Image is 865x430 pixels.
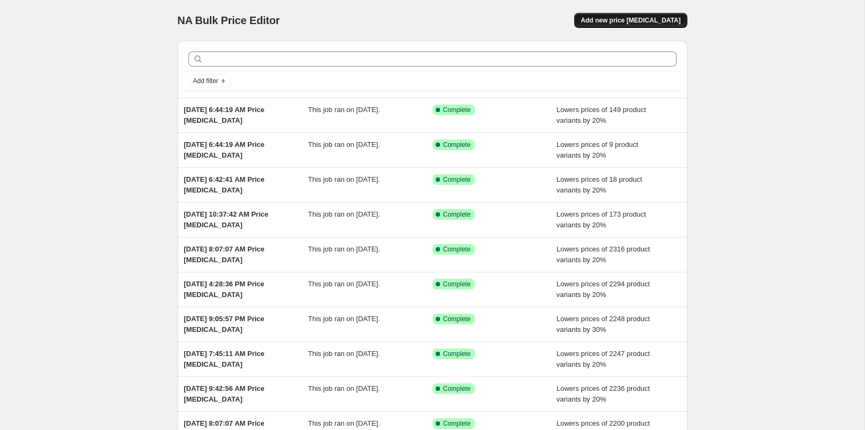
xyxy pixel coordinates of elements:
[308,245,380,253] span: This job ran on [DATE].
[443,350,471,358] span: Complete
[308,175,380,183] span: This job ran on [DATE].
[581,16,680,25] span: Add new price [MEDICAL_DATA]
[184,280,265,299] span: [DATE] 4:28:36 PM Price [MEDICAL_DATA]
[443,210,471,219] span: Complete
[308,419,380,427] span: This job ran on [DATE].
[193,77,218,85] span: Add filter
[574,13,687,28] button: Add new price [MEDICAL_DATA]
[308,350,380,358] span: This job ran on [DATE].
[443,245,471,254] span: Complete
[556,315,650,333] span: Lowers prices of 2248 product variants by 30%
[308,140,380,149] span: This job ran on [DATE].
[443,175,471,184] span: Complete
[308,384,380,392] span: This job ran on [DATE].
[184,175,265,194] span: [DATE] 6:42:41 AM Price [MEDICAL_DATA]
[308,315,380,323] span: This job ran on [DATE].
[443,280,471,288] span: Complete
[308,106,380,114] span: This job ran on [DATE].
[556,384,650,403] span: Lowers prices of 2236 product variants by 20%
[443,140,471,149] span: Complete
[443,315,471,323] span: Complete
[184,245,265,264] span: [DATE] 8:07:07 AM Price [MEDICAL_DATA]
[308,280,380,288] span: This job ran on [DATE].
[556,175,642,194] span: Lowers prices of 18 product variants by 20%
[188,75,231,87] button: Add filter
[184,315,265,333] span: [DATE] 9:05:57 PM Price [MEDICAL_DATA]
[178,14,280,26] span: NA Bulk Price Editor
[556,140,638,159] span: Lowers prices of 9 product variants by 20%
[556,350,650,368] span: Lowers prices of 2247 product variants by 20%
[184,140,265,159] span: [DATE] 6:44:19 AM Price [MEDICAL_DATA]
[184,106,265,124] span: [DATE] 6:44:19 AM Price [MEDICAL_DATA]
[556,245,650,264] span: Lowers prices of 2316 product variants by 20%
[556,210,646,229] span: Lowers prices of 173 product variants by 20%
[443,384,471,393] span: Complete
[184,384,265,403] span: [DATE] 9:42:56 AM Price [MEDICAL_DATA]
[184,210,269,229] span: [DATE] 10:37:42 AM Price [MEDICAL_DATA]
[443,106,471,114] span: Complete
[556,280,650,299] span: Lowers prices of 2294 product variants by 20%
[556,106,646,124] span: Lowers prices of 149 product variants by 20%
[308,210,380,218] span: This job ran on [DATE].
[443,419,471,428] span: Complete
[184,350,265,368] span: [DATE] 7:45:11 AM Price [MEDICAL_DATA]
